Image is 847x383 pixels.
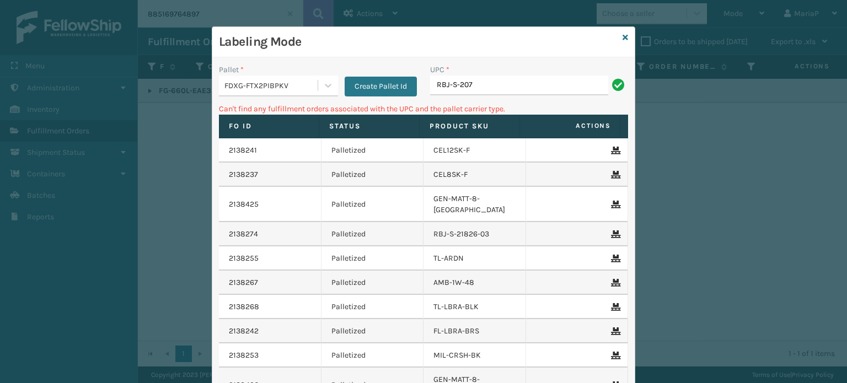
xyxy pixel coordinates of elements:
[430,121,510,131] label: Product SKU
[229,229,258,240] a: 2138274
[423,246,526,271] td: TL-ARDN
[430,64,449,75] label: UPC
[321,271,424,295] td: Palletized
[219,103,628,115] p: Can't find any fulfillment orders associated with the UPC and the pallet carrier type.
[611,171,618,179] i: Remove From Pallet
[229,326,259,337] a: 2138242
[611,352,618,359] i: Remove From Pallet
[224,80,319,91] div: FDXG-FTX2PIBPKV
[229,253,259,264] a: 2138255
[321,319,424,343] td: Palletized
[219,64,244,75] label: Pallet
[423,222,526,246] td: RBJ-S-21826-03
[611,230,618,238] i: Remove From Pallet
[611,279,618,287] i: Remove From Pallet
[321,138,424,163] td: Palletized
[321,163,424,187] td: Palletized
[229,199,259,210] a: 2138425
[229,350,259,361] a: 2138253
[423,343,526,368] td: MIL-CRSH-BK
[423,163,526,187] td: CEL8SK-F
[423,138,526,163] td: CEL12SK-F
[611,327,618,335] i: Remove From Pallet
[321,246,424,271] td: Palletized
[229,169,258,180] a: 2138237
[423,187,526,222] td: GEN-MATT-8-[GEOGRAPHIC_DATA]
[423,271,526,295] td: AMB-1W-48
[423,295,526,319] td: TL-LBRA-BLK
[329,121,409,131] label: Status
[611,147,618,154] i: Remove From Pallet
[321,295,424,319] td: Palletized
[611,303,618,311] i: Remove From Pallet
[611,201,618,208] i: Remove From Pallet
[423,319,526,343] td: FL-LBRA-BRS
[219,34,618,50] h3: Labeling Mode
[611,255,618,262] i: Remove From Pallet
[229,145,257,156] a: 2138241
[321,187,424,222] td: Palletized
[229,277,258,288] a: 2138267
[229,121,309,131] label: Fo Id
[321,343,424,368] td: Palletized
[321,222,424,246] td: Palletized
[345,77,417,96] button: Create Pallet Id
[523,117,618,135] span: Actions
[229,301,259,312] a: 2138268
